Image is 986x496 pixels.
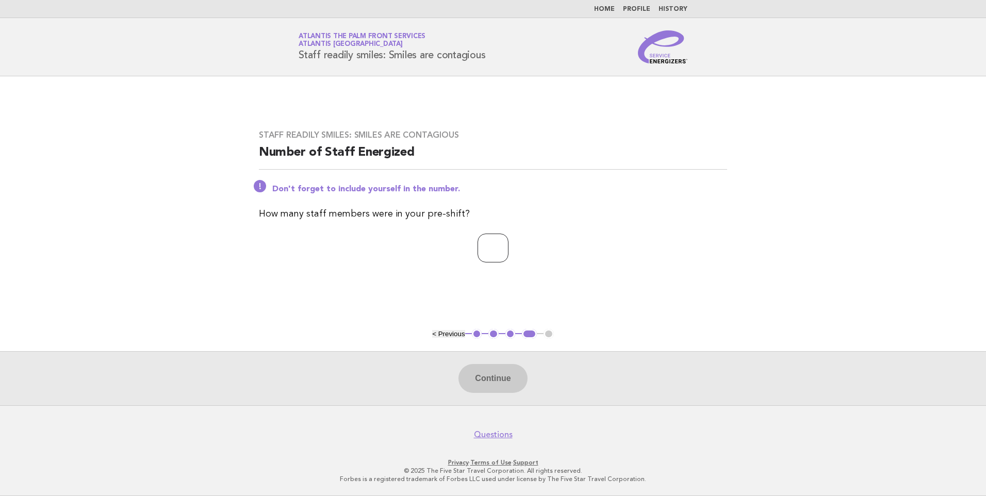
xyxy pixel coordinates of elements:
[505,329,516,339] button: 3
[259,207,727,221] p: How many staff members were in your pre-shift?
[470,459,512,466] a: Terms of Use
[594,6,615,12] a: Home
[299,33,425,47] a: Atlantis The Palm Front ServicesAtlantis [GEOGRAPHIC_DATA]
[522,329,537,339] button: 4
[177,458,809,467] p: · ·
[448,459,469,466] a: Privacy
[177,475,809,483] p: Forbes is a registered trademark of Forbes LLC used under license by The Five Star Travel Corpora...
[513,459,538,466] a: Support
[488,329,499,339] button: 2
[272,184,727,194] p: Don't forget to include yourself in the number.
[472,329,482,339] button: 1
[474,429,513,440] a: Questions
[299,34,485,60] h1: Staff readily smiles: Smiles are contagious
[432,330,465,338] button: < Previous
[638,30,687,63] img: Service Energizers
[177,467,809,475] p: © 2025 The Five Star Travel Corporation. All rights reserved.
[659,6,687,12] a: History
[259,130,727,140] h3: Staff readily smiles: Smiles are contagious
[299,41,403,48] span: Atlantis [GEOGRAPHIC_DATA]
[259,144,727,170] h2: Number of Staff Energized
[623,6,650,12] a: Profile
